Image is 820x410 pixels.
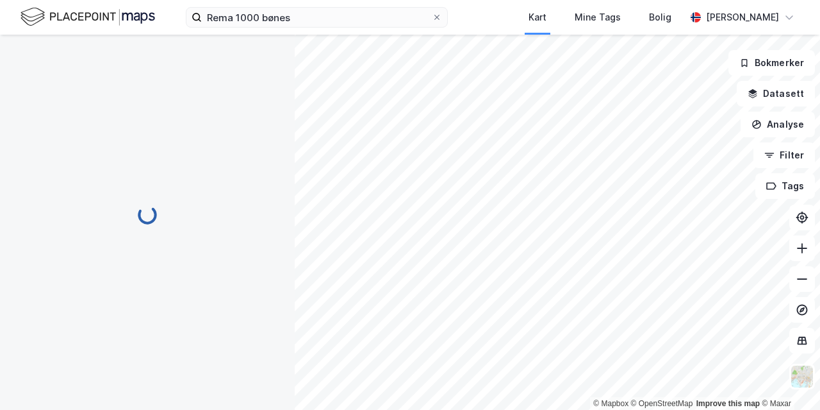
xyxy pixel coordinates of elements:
[728,50,815,76] button: Bokmerker
[137,205,158,225] img: spinner.a6d8c91a73a9ac5275cf975e30b51cfb.svg
[756,348,820,410] iframe: Chat Widget
[696,399,760,408] a: Improve this map
[202,8,432,27] input: Søk på adresse, matrikkel, gårdeiere, leietakere eller personer
[741,112,815,137] button: Analyse
[706,10,779,25] div: [PERSON_NAME]
[593,399,628,408] a: Mapbox
[575,10,621,25] div: Mine Tags
[755,173,815,199] button: Tags
[529,10,546,25] div: Kart
[20,6,155,28] img: logo.f888ab2527a4732fd821a326f86c7f29.svg
[737,81,815,107] button: Datasett
[631,399,693,408] a: OpenStreetMap
[753,142,815,168] button: Filter
[649,10,671,25] div: Bolig
[756,348,820,410] div: Kontrollprogram for chat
